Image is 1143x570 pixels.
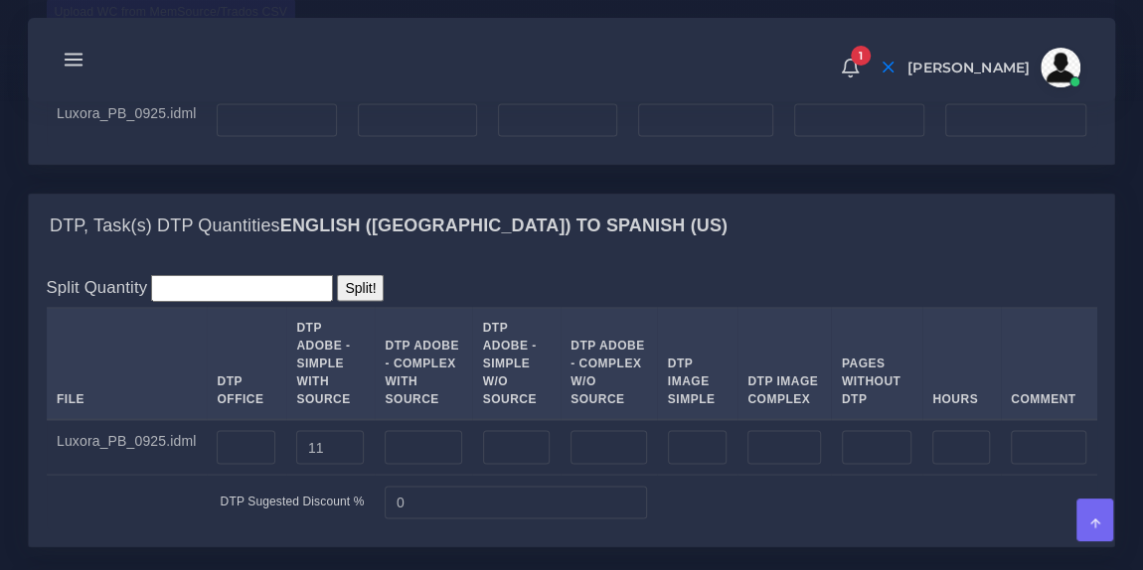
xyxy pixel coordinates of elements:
[50,214,728,236] h4: DTP, Task(s) DTP Quantities
[472,307,561,419] th: DTP Adobe - Simple W/O Source
[1041,48,1080,87] img: avatar
[907,61,1030,74] span: [PERSON_NAME]
[221,492,365,509] label: DTP Sugested Discount %
[737,307,832,419] th: DTP Image Complex
[851,46,871,66] span: 1
[561,307,658,419] th: DTP Adobe - Complex W/O Source
[1001,307,1097,419] th: Comment
[337,274,384,301] input: Split!
[922,307,1001,419] th: Hours
[47,274,148,299] label: Split Quantity
[207,307,286,419] th: DTP Office
[898,48,1087,87] a: [PERSON_NAME]avatar
[375,307,472,419] th: DTP Adobe - Complex With Source
[831,307,921,419] th: Pages Without DTP
[47,307,207,419] th: File
[286,307,375,419] th: DTP Adobe - Simple With Source
[833,57,868,78] a: 1
[657,307,737,419] th: DTP Image Simple
[280,214,728,234] b: English ([GEOGRAPHIC_DATA]) TO Spanish (US)
[29,257,1114,546] div: DTP, Task(s) DTP QuantitiesEnglish ([GEOGRAPHIC_DATA]) TO Spanish (US)
[47,91,207,147] td: Luxora_PB_0925.idml
[47,419,207,475] td: Luxora_PB_0925.idml
[29,194,1114,257] div: DTP, Task(s) DTP QuantitiesEnglish ([GEOGRAPHIC_DATA]) TO Spanish (US)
